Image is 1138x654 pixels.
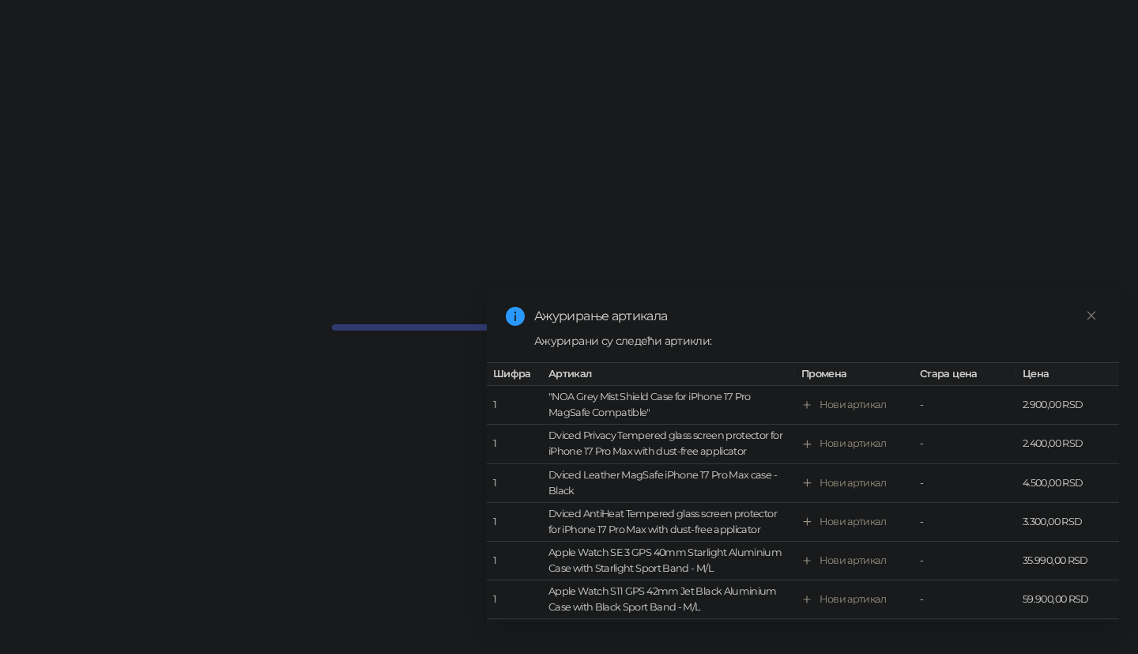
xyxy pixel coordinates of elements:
span: close [1086,310,1097,321]
div: Нови артикал [820,553,886,569]
td: Dviced AntiHeat Tempered glass screen protector for iPhone 17 Pro Max with dust-free applicator [542,503,795,542]
td: Apple Watch S11 GPS 42mm Jet Black Aluminium Case with Black Sport Band - M/L [542,580,795,619]
td: 2.900,00 RSD [1016,386,1119,425]
div: Нови артикал [820,592,886,607]
div: Ажурирани су следећи артикли: [534,332,1100,350]
td: 1 [487,542,542,580]
td: 2.400,00 RSD [1016,425,1119,463]
td: - [914,425,1016,463]
td: "NOA Grey Mist Shield Case for iPhone 17 Pro MagSafe Compatible" [542,386,795,425]
div: Нови артикал [820,514,886,530]
td: - [914,580,1016,619]
th: Шифра [487,363,542,386]
td: 3.300,00 RSD [1016,503,1119,542]
th: Артикал [542,363,795,386]
div: Нови артикал [820,397,886,413]
div: Ажурирање артикала [534,307,1100,326]
div: Нови артикал [820,474,886,490]
td: 4.500,00 RSD [1016,463,1119,502]
div: Нови артикал [820,436,886,452]
td: - [914,386,1016,425]
td: 35.990,00 RSD [1016,542,1119,580]
td: - [914,503,1016,542]
td: Dviced Privacy Tempered glass screen protector for iPhone 17 Pro Max with dust-free applicator [542,425,795,463]
td: - [914,542,1016,580]
a: Close [1083,307,1100,324]
td: 1 [487,503,542,542]
th: Стара цена [914,363,1016,386]
td: 59.900,00 RSD [1016,580,1119,619]
td: Apple Watch SE 3 GPS 40mm Starlight Aluminium Case with Starlight Sport Band - M/L [542,542,795,580]
td: 1 [487,425,542,463]
span: info-circle [506,307,525,326]
td: 1 [487,463,542,502]
th: Цена [1016,363,1119,386]
td: 1 [487,386,542,425]
td: Dviced Leather MagSafe iPhone 17 Pro Max case - Black [542,463,795,502]
th: Промена [795,363,914,386]
td: 1 [487,580,542,619]
td: - [914,463,1016,502]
